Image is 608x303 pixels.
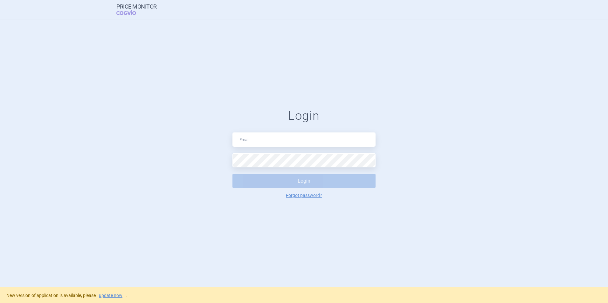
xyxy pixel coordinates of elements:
h1: Login [232,109,376,123]
input: Email [232,132,376,147]
span: COGVIO [116,10,145,15]
a: Forgot password? [286,193,322,198]
a: Price MonitorCOGVIO [116,3,157,16]
a: update now [99,293,122,298]
span: New version of application is available, please . [6,293,127,298]
button: Login [232,174,376,188]
strong: Price Monitor [116,3,157,10]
